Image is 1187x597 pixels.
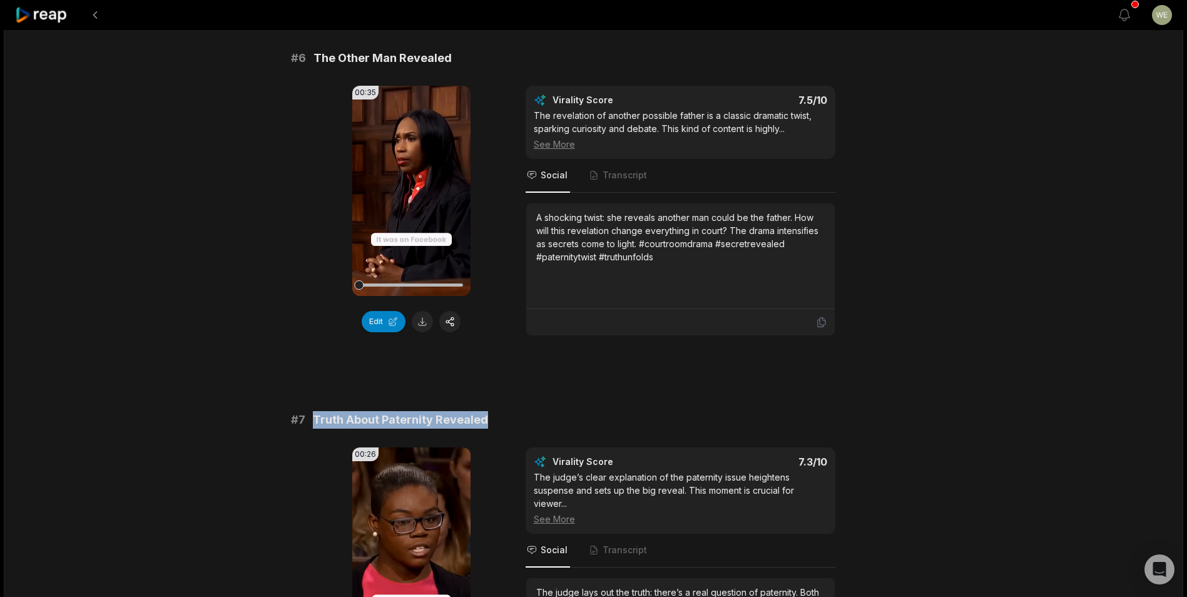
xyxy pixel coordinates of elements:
div: Open Intercom Messenger [1144,554,1174,584]
div: See More [534,138,827,151]
nav: Tabs [526,159,835,193]
button: Edit [362,311,405,332]
span: Social [541,169,568,181]
div: The judge’s clear explanation of the paternity issue heightens suspense and sets up the big revea... [534,471,827,526]
span: Transcript [603,544,647,556]
span: Truth About Paternity Revealed [313,411,488,429]
div: See More [534,513,827,526]
div: 7.5 /10 [693,94,827,106]
span: Transcript [603,169,647,181]
div: The revelation of another possible father is a classic dramatic twist, sparking curiosity and deb... [534,109,827,151]
div: 7.3 /10 [693,456,827,468]
nav: Tabs [526,534,835,568]
video: Your browser does not support mp4 format. [352,86,471,296]
span: # 7 [291,411,305,429]
div: Virality Score [553,94,687,106]
span: # 6 [291,49,306,67]
div: A shocking twist: she reveals another man could be the father. How will this revelation change ev... [536,211,825,263]
div: Virality Score [553,456,687,468]
span: The Other Man Revealed [313,49,452,67]
span: Social [541,544,568,556]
